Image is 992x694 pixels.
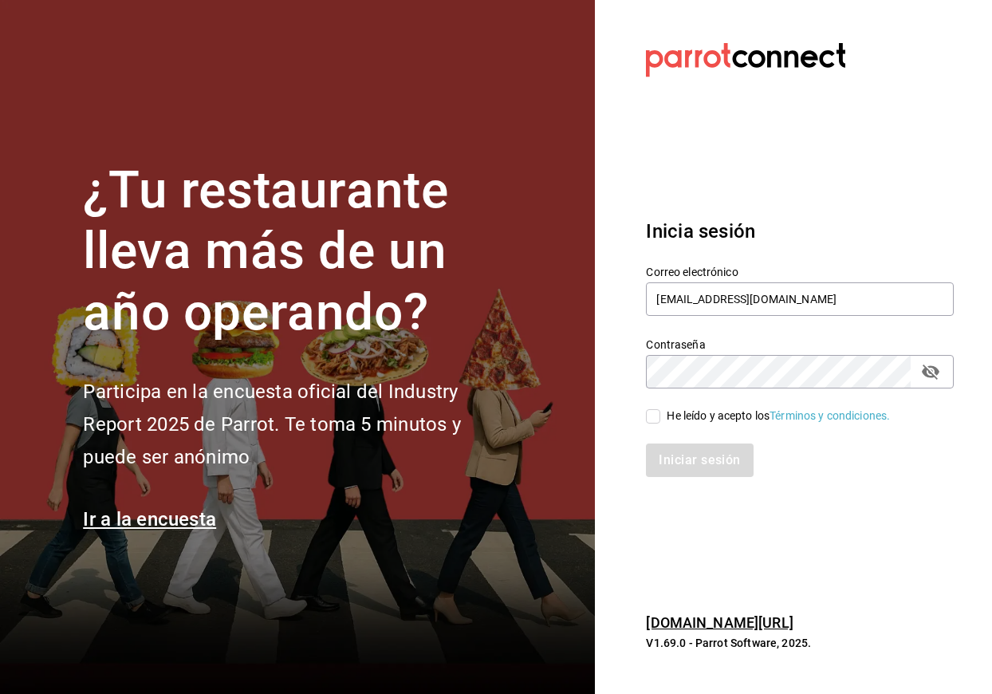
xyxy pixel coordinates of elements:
[83,508,216,530] a: Ir a la encuesta
[646,614,793,631] a: [DOMAIN_NAME][URL]
[646,635,954,651] p: V1.69.0 - Parrot Software, 2025.
[917,358,944,385] button: passwordField
[770,409,890,422] a: Términos y condiciones.
[646,282,954,316] input: Ingresa tu correo electrónico
[646,217,954,246] h3: Inicia sesión
[83,376,514,473] h2: Participa en la encuesta oficial del Industry Report 2025 de Parrot. Te toma 5 minutos y puede se...
[646,338,954,349] label: Contraseña
[646,266,954,277] label: Correo electrónico
[83,160,514,344] h1: ¿Tu restaurante lleva más de un año operando?
[667,408,890,424] div: He leído y acepto los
